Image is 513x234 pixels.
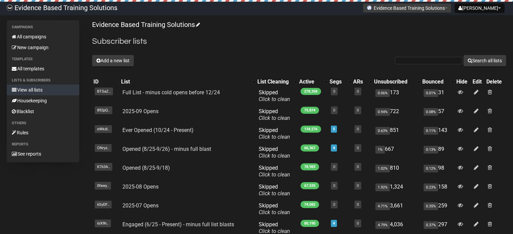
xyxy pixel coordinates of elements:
td: 1,324 [373,181,421,200]
a: New campaign [7,42,79,53]
div: Active [299,78,321,85]
span: 74,082 [301,201,319,208]
a: See reports [7,148,79,159]
div: Delete [486,78,505,85]
a: Full List - minus cold opens before 12/24 [122,89,220,96]
div: List [121,78,249,85]
span: 0.12% [424,165,438,172]
a: 4 [333,146,335,150]
span: 4.79% [375,221,390,229]
a: Click to clean [259,209,290,215]
th: Hide: No sort applied, sorting is disabled [455,77,471,87]
div: Edit [473,78,484,85]
a: 0 [357,108,359,112]
a: 0 [357,127,359,131]
a: All templates [7,63,79,74]
button: Evidence Based Training Solutions [363,3,451,13]
span: 892pQ.. [95,106,112,114]
span: 78,983 [301,163,319,170]
span: 6iX9h.. [95,220,111,227]
a: 0 [357,202,359,207]
div: Hide [456,78,470,85]
a: Blacklist [7,106,79,117]
div: Bounced [422,78,448,85]
div: List Cleaning [257,78,291,85]
td: 158 [421,181,455,200]
div: Unsubscribed [374,78,414,85]
img: favicons [367,5,372,10]
span: 0.13% [424,146,438,154]
a: Click to clean [259,96,290,102]
span: 0.94% [375,108,390,116]
a: Rules [7,127,79,138]
td: 3,661 [373,200,421,219]
li: Campaigns [7,23,79,31]
span: 0.06% [375,89,390,97]
a: 0 [357,183,359,188]
span: 1.92% [375,183,390,191]
a: Housekeeping [7,95,79,106]
span: Skipped [259,146,290,159]
span: 75,874 [301,107,319,114]
th: Active: No sort applied, activate to apply an ascending sort [298,77,328,87]
a: Click to clean [259,115,290,121]
th: ARs: No sort applied, activate to apply an ascending sort [352,77,373,87]
div: Segs [330,78,345,85]
span: BTSaZ.. [95,88,113,95]
span: 0.35% [424,202,438,210]
span: 6SyDF.. [95,201,112,208]
a: Opened (8/25-9/26) - minus full blast [122,146,211,152]
span: 1.02% [375,165,390,172]
a: 2025-07 Opens [122,202,159,209]
span: Skipped [259,127,290,140]
a: 0 [333,165,335,169]
a: Click to clean [259,134,290,140]
a: Ever Opened (10/24 - Present) [122,127,194,133]
th: Bounced: No sort applied, activate to apply an ascending sort [421,77,455,87]
a: Click to clean [259,190,290,197]
button: Search all lists [463,55,506,66]
img: 6a635aadd5b086599a41eda90e0773ac [7,5,13,11]
a: 5 [333,127,335,131]
li: Templates [7,55,79,63]
th: Segs: No sort applied, activate to apply an ascending sort [328,77,352,87]
a: All campaigns [7,31,79,42]
span: K763A.. [95,163,112,171]
a: 4 [333,221,335,226]
td: 810 [373,162,421,181]
a: 0 [333,108,335,112]
div: ID [93,78,118,85]
td: 31 [421,87,455,105]
td: 667 [373,143,421,162]
th: List Cleaning: No sort applied, activate to apply an ascending sort [256,77,298,87]
span: 4.71% [375,202,390,210]
h2: Subscriber lists [92,35,506,47]
a: 0 [333,183,335,188]
td: 98 [421,162,455,181]
a: Opened (8/25-9/18) [122,165,170,171]
span: 0fawy.. [95,182,111,190]
td: 89 [421,143,455,162]
span: Skipped [259,183,290,197]
button: Add a new list [92,55,134,66]
a: 0 [357,165,359,169]
span: 0.37% [424,221,438,229]
a: 2025-09 Opens [122,108,159,114]
a: 0 [357,221,359,226]
li: Others [7,119,79,127]
span: 0.01% [424,89,438,97]
span: 0.23% [424,183,438,191]
a: 0 [333,202,335,207]
span: Skipped [259,108,290,121]
th: Unsubscribed: No sort applied, activate to apply an ascending sort [373,77,421,87]
a: 0 [357,89,359,94]
span: 66,367 [301,144,319,152]
span: eWkdI.. [95,125,112,133]
button: [PERSON_NAME] [455,3,505,13]
span: Skipped [259,202,290,215]
th: Delete: No sort applied, sorting is disabled [485,77,506,87]
li: Reports [7,140,79,148]
a: Engaged (6/25 - Present) - minus full list blasts [122,221,234,228]
a: Evidence Based Training Solutions [92,21,199,29]
td: 722 [373,105,421,124]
